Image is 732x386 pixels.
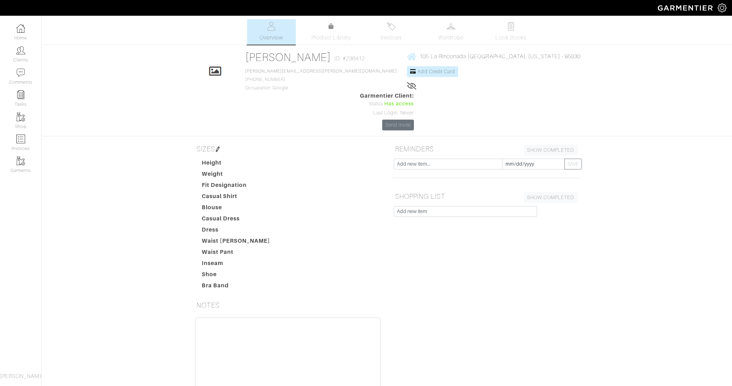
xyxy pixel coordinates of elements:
h5: SIZES [194,142,382,156]
dt: Height [197,159,276,170]
img: basicinfo-40fd8af6dae0f16599ec9e87c0ef1c0a1fdea2edbe929e3d69a839185d80c458.svg [267,22,276,31]
span: Garmentier Client: [360,92,414,100]
img: comment-icon-a0a6a9ef722e966f86d9cbdc48e553b5cf19dbc54f86b18d962a5391bc8f6eb6.png [16,68,25,77]
a: [PERSON_NAME][EMAIL_ADDRESS][PERSON_NAME][DOMAIN_NAME] [245,69,397,74]
a: 105 La Rinconada [GEOGRAPHIC_DATA], [US_STATE] - 95030 [407,52,580,61]
img: todo-9ac3debb85659649dc8f770b8b6100bb5dab4b48dedcbae339e5042a72dfd3cc.svg [507,22,515,31]
div: Last Login: Never [360,109,414,117]
span: ID: #236412 [334,54,365,63]
dt: Shoe [197,270,276,281]
span: Wardrobe [438,33,463,42]
dt: Waist Pant [197,248,276,259]
img: orders-27d20c2124de7fd6de4e0e44c1d41de31381a507db9b33961299e4e07d508b8c.svg [387,22,395,31]
span: Product Library [311,33,351,42]
img: garmentier-logo-header-white-b43fb05a5012e4ada735d5af1a66efaba907eab6374d6393d1fbf88cb4ef424d.png [654,2,718,14]
a: Invoices [367,19,416,45]
span: Add Credit Card [417,69,455,74]
h5: REMINDERS [392,142,580,156]
span: [PHONE_NUMBER] Occupation: Google [245,69,397,90]
img: clients-icon-6bae9207a08558b7cb47a8932f037763ab4055f8c8b6bfacd5dc20c3e0201464.png [16,46,25,55]
a: Product Library [307,22,356,42]
span: 105 La Rinconada [GEOGRAPHIC_DATA], [US_STATE] - 95030 [419,53,580,60]
a: Add Credit Card [407,66,458,77]
input: Add new item... [394,159,502,169]
a: Send Invite [382,120,414,130]
a: SHOW COMPLETED [524,145,578,156]
button: SAVE [564,159,582,169]
dt: Dress [197,226,276,237]
dt: Bra Band [197,281,276,293]
img: pen-cf24a1663064a2ec1b9c1bd2387e9de7a2fa800b781884d57f21acf72779bad2.png [215,146,221,152]
dt: Casual Shirt [197,192,276,203]
dt: Inseam [197,259,276,270]
img: wardrobe-487a4870c1b7c33e795ec22d11cfc2ed9d08956e64fb3008fe2437562e282088.svg [447,22,455,31]
img: garments-icon-b7da505a4dc4fd61783c78ac3ca0ef83fa9d6f193b1c9dc38574b1d14d53ca28.png [16,113,25,121]
dt: Waist [PERSON_NAME] [197,237,276,248]
div: Status: [360,100,414,108]
a: SHOW COMPLETED [524,192,578,203]
img: garments-icon-b7da505a4dc4fd61783c78ac3ca0ef83fa9d6f193b1c9dc38574b1d14d53ca28.png [16,157,25,165]
span: Look Books [495,33,526,42]
a: Wardrobe [427,19,476,45]
dt: Blouse [197,203,276,214]
h5: NOTES [194,298,382,312]
span: Has access [384,100,414,108]
a: Overview [247,19,296,45]
a: [PERSON_NAME] [245,51,331,63]
img: reminder-icon-8004d30b9f0a5d33ae49ab947aed9ed385cf756f9e5892f1edd6e32f2345188e.png [16,90,25,99]
span: Overview [260,33,283,42]
dt: Weight [197,170,276,181]
img: gear-icon-white-bd11855cb880d31180b6d7d6211b90ccbf57a29d726f0c71d8c61bd08dd39cc2.png [718,3,726,12]
dt: Casual Dress [197,214,276,226]
img: dashboard-icon-dbcd8f5a0b271acd01030246c82b418ddd0df26cd7fceb0bd07c9910d44c42f6.png [16,24,25,33]
h5: SHOPPING LIST [392,189,580,203]
span: Invoices [380,33,402,42]
input: Add new item [394,206,537,217]
dt: Fit Designation [197,181,276,192]
a: Look Books [487,19,535,45]
img: orders-icon-0abe47150d42831381b5fb84f609e132dff9fe21cb692f30cb5eec754e2cba89.png [16,135,25,143]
